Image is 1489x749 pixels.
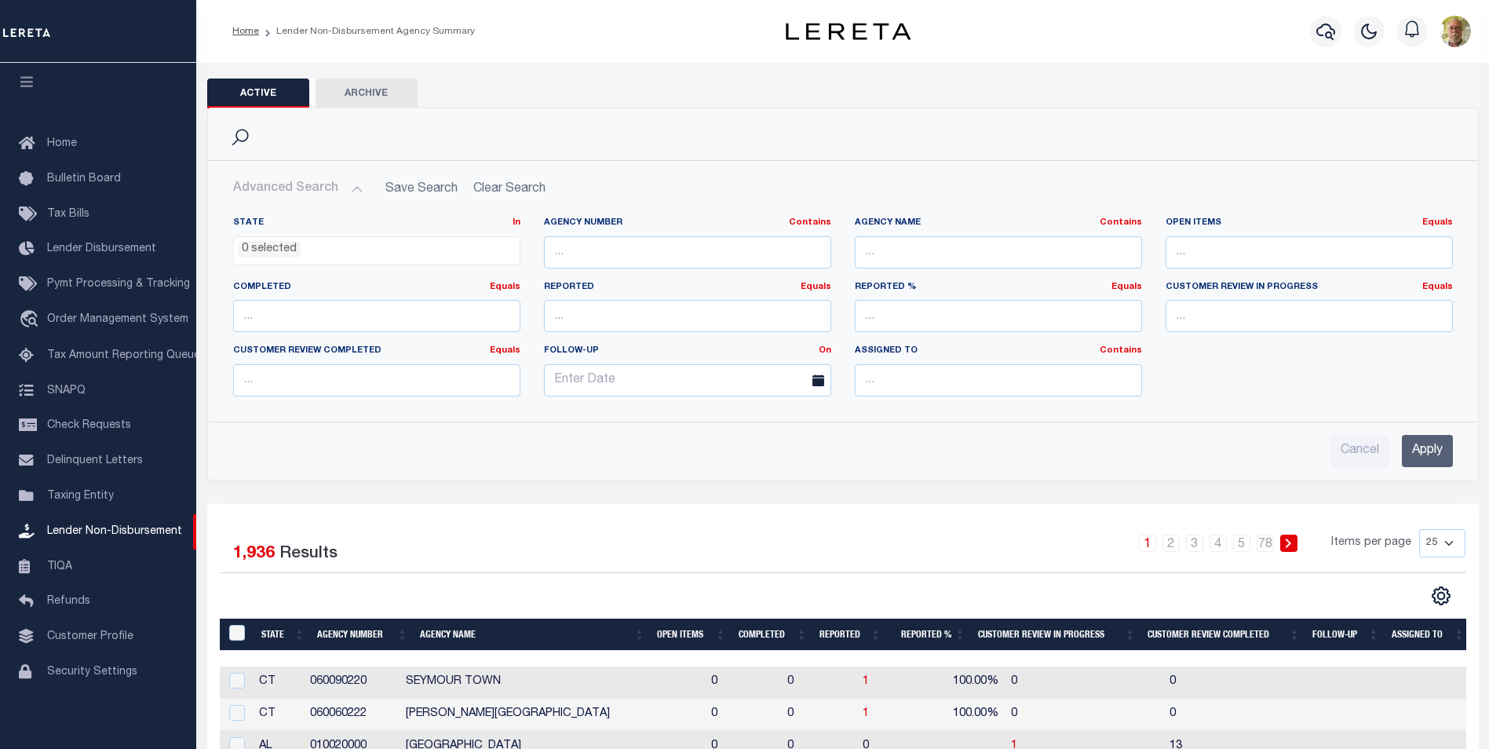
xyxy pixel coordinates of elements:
a: Equals [490,346,520,355]
button: Advanced Search [233,174,363,204]
th: MBACode [220,619,256,651]
span: Tax Bills [47,209,89,220]
td: CT [253,699,304,731]
td: 100.00% [925,667,1005,699]
input: ... [855,300,1142,332]
input: ... [1166,236,1453,269]
td: 060090220 [304,667,400,699]
a: 1 [863,708,869,719]
label: Agency Name [855,217,1142,230]
label: Reported % [855,281,1142,294]
a: Equals [1422,218,1453,227]
input: ... [1166,300,1453,332]
span: Delinquent Letters [47,455,143,466]
span: Order Management System [47,314,188,325]
td: 0 [1005,667,1163,699]
th: Customer Review In Progress: activate to sort column ascending [972,619,1142,651]
input: ... [233,364,520,396]
label: Agency Number [544,217,831,230]
li: Lender Non-Disbursement Agency Summary [259,24,475,38]
a: Equals [801,283,831,291]
td: 0 [705,667,780,699]
label: Results [279,542,338,567]
a: 78 [1257,535,1274,552]
td: SEYMOUR TOWN [400,667,705,699]
td: [PERSON_NAME][GEOGRAPHIC_DATA] [400,699,705,731]
a: On [819,346,831,355]
a: Equals [1111,283,1142,291]
input: Cancel [1330,435,1389,467]
a: 1 [1139,535,1156,552]
span: Bulletin Board [47,174,121,185]
img: logo-dark.svg [786,23,911,40]
label: Reported [544,281,831,294]
td: 0 [1163,667,1316,699]
input: Apply [1402,435,1453,467]
label: Customer Review In Progress [1166,281,1453,294]
li: 0 selected [238,241,301,258]
span: Taxing Entity [47,491,114,502]
input: Enter Date [544,364,831,396]
td: 0 [781,667,856,699]
th: State: activate to sort column ascending [255,619,311,651]
label: State [233,217,520,230]
td: 060060222 [304,699,400,731]
span: TIQA [47,561,72,572]
span: Pymt Processing & Tracking [47,279,190,290]
label: Completed [233,281,520,294]
span: 1,936 [233,546,275,562]
th: Completed: activate to sort column ascending [732,619,813,651]
button: Archive [316,79,418,108]
a: 5 [1233,535,1250,552]
span: Customer Profile [47,631,133,642]
label: Customer Review Completed [233,345,520,358]
th: Reported %: activate to sort column ascending [887,619,972,651]
span: Lender Disbursement [47,243,156,254]
i: travel_explore [19,310,44,331]
td: 0 [781,699,856,731]
th: Follow-up: activate to sort column ascending [1306,619,1385,651]
td: 0 [1005,699,1163,731]
th: Customer Review Completed: activate to sort column ascending [1141,619,1305,651]
span: Tax Amount Reporting Queue [47,350,200,361]
span: SNAPQ [47,385,86,396]
th: Agency Name: activate to sort column ascending [414,619,651,651]
a: Home [232,27,259,36]
span: Check Requests [47,420,131,431]
th: Assigned To: activate to sort column ascending [1385,619,1471,651]
th: Reported: activate to sort column ascending [813,619,887,651]
a: 4 [1210,535,1227,552]
th: Agency Number: activate to sort column ascending [311,619,414,651]
span: Home [47,138,77,149]
a: Contains [1100,346,1142,355]
a: 3 [1186,535,1203,552]
a: Equals [490,283,520,291]
a: 1 [863,676,869,687]
td: 100.00% [925,699,1005,731]
a: In [513,218,520,227]
td: 0 [705,699,780,731]
span: Security Settings [47,667,137,678]
input: ... [233,300,520,332]
label: Assigned To [855,345,1142,358]
input: ... [544,236,831,269]
label: Follow-up [532,345,843,358]
a: 2 [1162,535,1180,552]
a: Equals [1422,283,1453,291]
input: ... [855,236,1142,269]
span: Lender Non-Disbursement [47,526,182,537]
label: Open Items [1166,217,1453,230]
td: 0 [1163,699,1316,731]
input: ... [544,300,831,332]
th: Open Items: activate to sort column ascending [651,619,732,651]
a: Contains [789,218,831,227]
span: Refunds [47,596,90,607]
input: ... [855,364,1142,396]
button: Active [207,79,309,108]
td: CT [253,667,304,699]
a: Contains [1100,218,1142,227]
span: Items per page [1331,535,1411,552]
